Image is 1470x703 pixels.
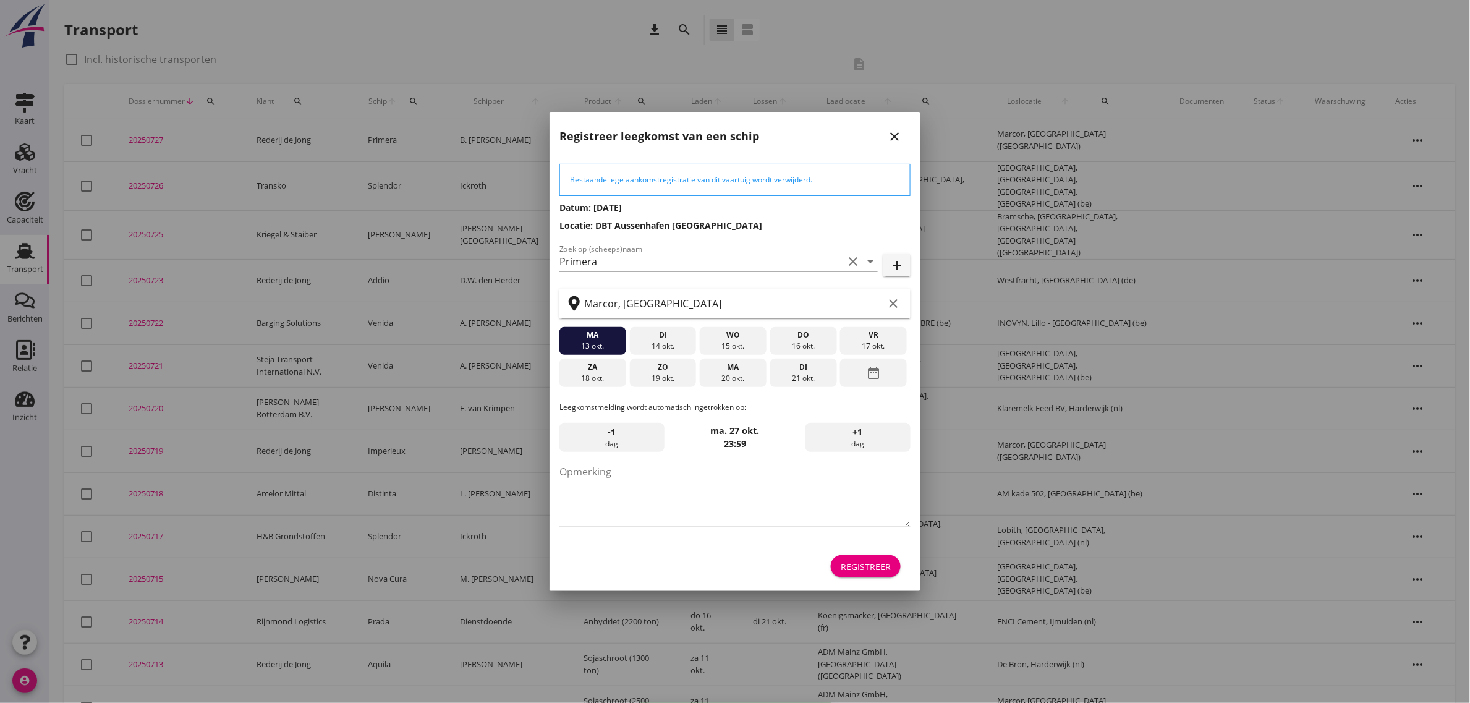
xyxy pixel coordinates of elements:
textarea: Opmerking [559,462,911,527]
div: 19 okt. [632,373,693,384]
span: -1 [608,425,616,439]
h2: Registreer leegkomst van een schip [559,128,759,145]
h3: Datum: [DATE] [559,201,911,214]
div: 13 okt. [563,341,623,352]
div: zo [632,362,693,373]
i: add [890,258,904,273]
strong: 23:59 [724,438,746,449]
p: Leegkomstmelding wordt automatisch ingetrokken op: [559,402,911,413]
div: 16 okt. [773,341,834,352]
div: 17 okt. [843,341,904,352]
div: ma [703,362,763,373]
h3: Locatie: DBT Aussenhafen [GEOGRAPHIC_DATA] [559,219,911,232]
strong: ma. 27 okt. [711,425,760,437]
i: clear [846,254,860,269]
div: 21 okt. [773,373,834,384]
div: Registreer [841,560,891,573]
div: wo [703,330,763,341]
i: date_range [866,362,881,384]
div: dag [559,423,665,453]
span: +1 [853,425,863,439]
i: clear [886,296,901,311]
div: dag [805,423,911,453]
div: ma [563,330,623,341]
div: 15 okt. [703,341,763,352]
div: di [632,330,693,341]
div: di [773,362,834,373]
input: Zoek op (scheeps)naam [559,252,843,271]
div: do [773,330,834,341]
button: Registreer [831,555,901,577]
input: Zoek op terminal of plaats [584,294,883,313]
div: 14 okt. [632,341,693,352]
div: 20 okt. [703,373,763,384]
div: Bestaande lege aankomstregistratie van dit vaartuig wordt verwijderd. [570,174,900,185]
i: close [887,129,902,144]
i: arrow_drop_down [863,254,878,269]
div: 18 okt. [563,373,623,384]
div: za [563,362,623,373]
div: vr [843,330,904,341]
